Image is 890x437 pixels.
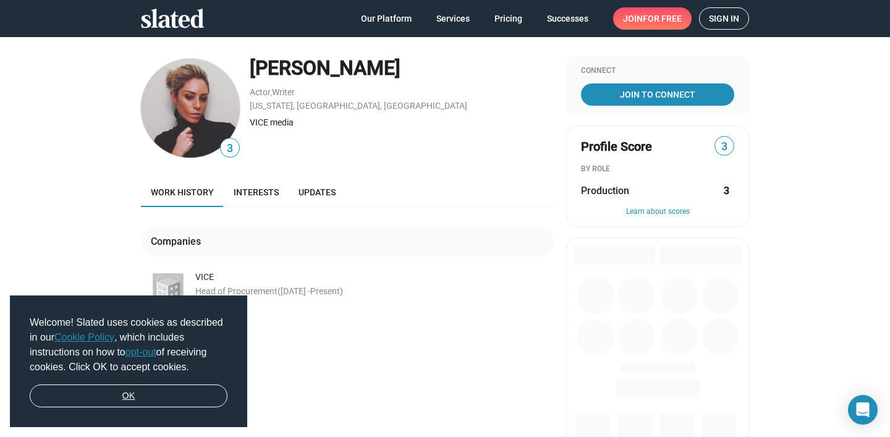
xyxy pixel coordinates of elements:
a: Cookie Policy [54,332,114,342]
div: cookieconsent [10,295,247,428]
a: [US_STATE], [GEOGRAPHIC_DATA], [GEOGRAPHIC_DATA] [250,101,467,111]
span: Pricing [494,7,522,30]
span: ([DATE] - ) [278,286,343,296]
a: Our Platform [351,7,422,30]
a: Joinfor free [613,7,692,30]
div: Open Intercom Messenger [848,395,878,425]
span: for free [643,7,682,30]
a: Updates [289,177,345,207]
span: 3 [221,140,239,157]
span: Join To Connect [583,83,732,106]
span: Our Platform [361,7,412,30]
span: Sign in [709,8,739,29]
a: dismiss cookie message [30,384,227,408]
span: Production [581,184,629,197]
button: Learn about scores [581,207,734,217]
strong: 3 [724,184,729,197]
span: Welcome! Slated uses cookies as described in our , which includes instructions on how to of recei... [30,315,227,375]
div: Companies [151,235,206,248]
a: Sign in [699,7,749,30]
a: Actor [250,87,271,97]
img: VICE [153,274,183,303]
span: , [271,90,272,96]
span: Profile Score [581,138,652,155]
a: Interests [224,177,289,207]
a: Successes [537,7,598,30]
a: opt-out [125,347,156,357]
a: Work history [141,177,224,207]
img: KATIE CURRELL [141,59,240,158]
div: Connect [581,66,734,76]
div: BY ROLE [581,164,734,174]
span: Updates [299,187,336,197]
span: 3 [715,138,734,155]
div: VICE [195,271,554,283]
a: Writer [272,87,295,97]
span: Services [436,7,470,30]
span: Present [310,286,340,296]
div: [PERSON_NAME] [250,55,554,82]
a: Services [426,7,480,30]
span: Join [623,7,682,30]
span: Interests [234,187,279,197]
span: Successes [547,7,588,30]
span: Work history [151,187,214,197]
a: Join To Connect [581,83,734,106]
a: Pricing [485,7,532,30]
span: Head of Procurement [195,286,278,296]
div: VICE media [250,117,554,129]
